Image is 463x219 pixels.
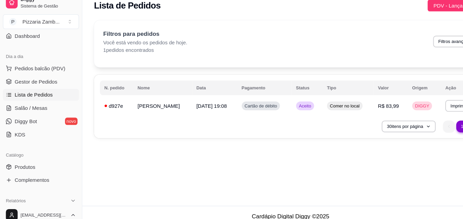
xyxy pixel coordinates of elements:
[408,117,450,135] nav: pagination navigation
[3,67,73,77] button: Pedidos balcão (PDV)
[14,118,34,125] span: Diggy Bot
[271,83,299,97] th: Status
[3,158,73,169] a: Produtos
[3,91,73,102] a: Lista de Pedidos
[96,52,174,58] p: 1 pedidos encontrados
[14,81,53,88] span: Gestor de Pedidos
[276,104,290,109] span: Aceito
[413,101,437,112] button: Imprimir
[14,172,46,179] span: Complementos
[3,103,73,114] a: Salão / Mesas
[14,105,44,112] span: Salão / Mesas
[3,200,73,216] button: [EMAIL_ADDRESS][DOMAIN_NAME]
[9,25,15,32] span: P
[220,83,271,97] th: Pagamento
[3,56,73,67] div: Dia a dia
[3,3,73,19] a: DiggySistema de Gestão
[347,83,378,97] th: Valor
[409,83,447,97] th: Ação
[402,10,447,17] span: PDV - Lançar pedido
[19,5,71,11] span: Diggy
[14,130,24,137] span: KDS
[351,104,370,109] span: R$ 83,99
[97,103,119,110] div: d927e
[14,39,37,45] span: Dashboard
[3,79,73,90] a: Gestor de Pedidos
[423,120,434,131] li: pagination item 1 active
[182,104,211,109] span: [DATE] 19:08
[123,99,178,115] td: [PERSON_NAME]
[76,200,463,219] footer: Cardápio Digital Diggy © 2025
[14,93,49,100] span: Lista de Pedidos
[19,11,71,17] span: Sistema de Gestão
[96,45,174,52] p: Você está vendo os pedidos de hoje.
[354,120,404,131] button: 30itens por página
[96,36,174,44] p: Filtros para pedidos
[178,83,220,97] th: Data
[397,8,452,19] button: PDV - Lançar pedido
[123,83,178,97] th: Nome
[378,83,409,97] th: Origem
[19,205,62,211] span: [EMAIL_ADDRESS][DOMAIN_NAME]
[384,104,400,109] span: DIGGY
[402,42,444,53] button: Filtros avançados
[93,83,123,97] th: N. pedido
[299,83,347,97] th: Tipo
[226,104,259,109] span: Cartão de débito
[14,69,61,75] span: Pedidos balcão (PDV)
[305,104,335,109] span: Comer no local
[3,147,73,158] div: Catálogo
[21,25,55,32] div: Pizzaria Zamb ...
[3,116,73,127] a: Diggy Botnovo
[14,160,33,167] span: Produtos
[3,22,73,35] button: Select a team
[3,170,73,181] a: Complementos
[5,192,24,198] span: Relatórios
[3,36,73,47] a: Dashboard
[3,128,73,139] a: KDS
[87,8,149,19] h2: Lista de Pedidos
